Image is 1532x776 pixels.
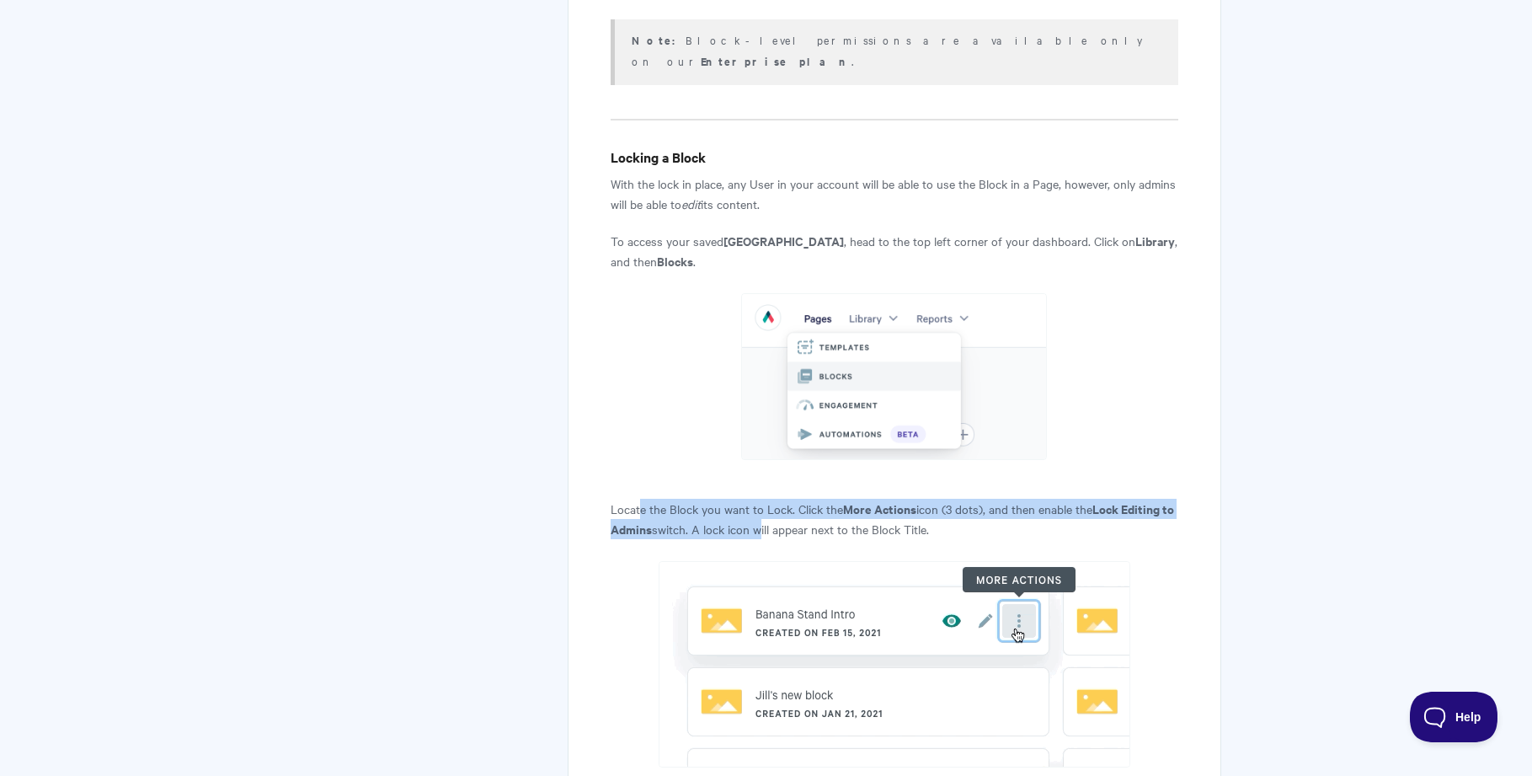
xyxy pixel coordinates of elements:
[611,174,1177,214] p: With the lock in place, any User in your account will be able to use the Block in a Page, however...
[701,53,851,69] b: Enterprise plan
[611,500,1174,538] strong: Lock Editing to Admins
[611,231,1177,271] p: To access your saved , head to the top left corner of your dashboard. Click on , and then .
[611,147,1177,168] h4: Locking a Block
[657,252,693,270] strong: Blocks
[681,195,701,212] em: edit
[632,29,1156,72] p: Block-level permissions are available only on our .
[1135,232,1175,249] strong: Library
[843,500,916,517] strong: More Actions
[723,232,844,249] strong: [GEOGRAPHIC_DATA]
[632,32,686,48] strong: Note:
[1410,692,1498,742] iframe: Toggle Customer Support
[611,499,1177,539] p: Locate the Block you want to Lock. Click the icon (3 dots), and then enable the switch. A lock ic...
